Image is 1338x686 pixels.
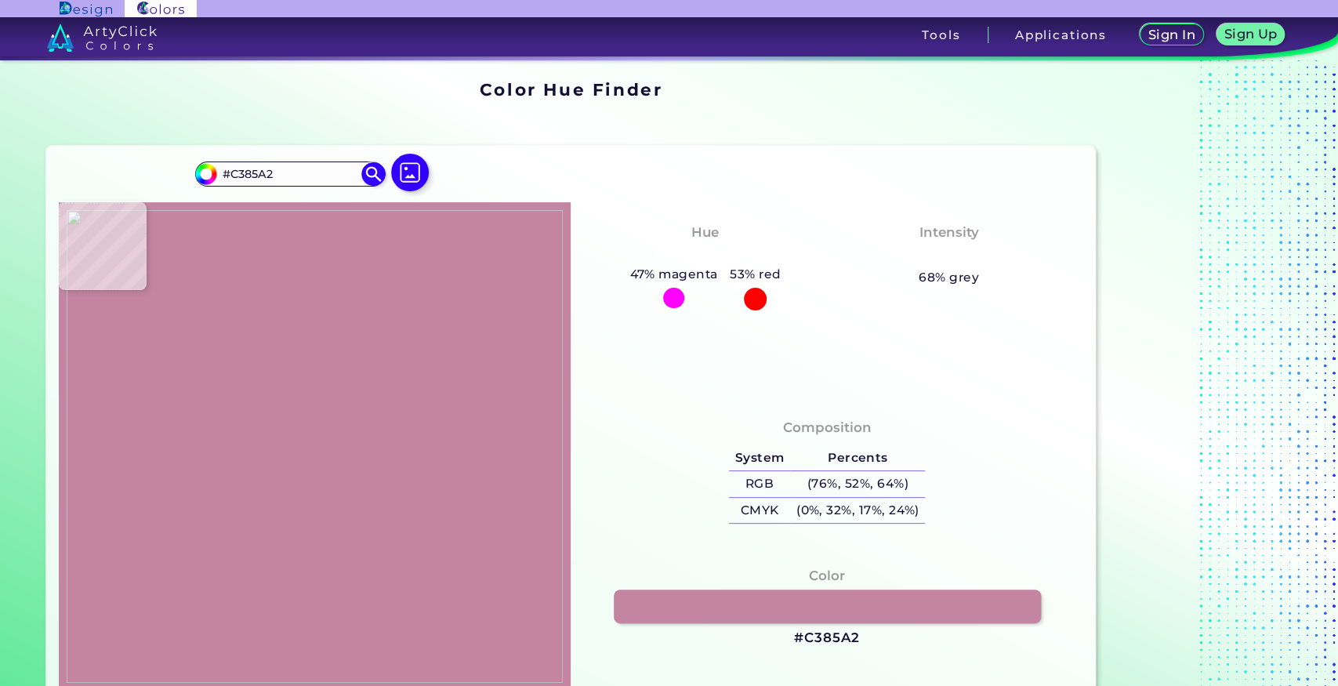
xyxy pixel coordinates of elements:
[361,162,385,186] img: icon search
[729,445,790,470] h5: System
[790,471,925,497] h5: (76%, 52%, 64%)
[794,629,860,648] h3: #C385A2
[691,221,719,244] h4: Hue
[919,267,979,288] h5: 68% grey
[922,29,960,41] h3: Tools
[723,264,787,285] h5: 53% red
[1220,25,1282,45] a: Sign Up
[391,154,429,191] img: icon picture
[67,210,563,683] img: e3d34fc5-52b7-4b2a-9fda-30f8beb25d29
[783,416,872,439] h4: Composition
[649,246,761,265] h3: Magenta-Red
[624,264,724,285] h5: 47% magenta
[1227,28,1275,40] h5: Sign Up
[217,163,363,184] input: type color..
[480,78,662,101] h1: Color Hue Finder
[809,564,845,587] h4: Color
[60,2,112,16] img: ArtyClick Design logo
[729,471,790,497] h5: RGB
[790,445,925,470] h5: Percents
[1151,29,1193,41] h5: Sign In
[47,24,158,52] img: logo_artyclick_colors_white.svg
[729,498,790,524] h5: CMYK
[790,498,925,524] h5: (0%, 32%, 17%, 24%)
[919,246,978,265] h3: Pastel
[1143,25,1201,45] a: Sign In
[919,221,978,244] h4: Intensity
[1015,29,1107,41] h3: Applications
